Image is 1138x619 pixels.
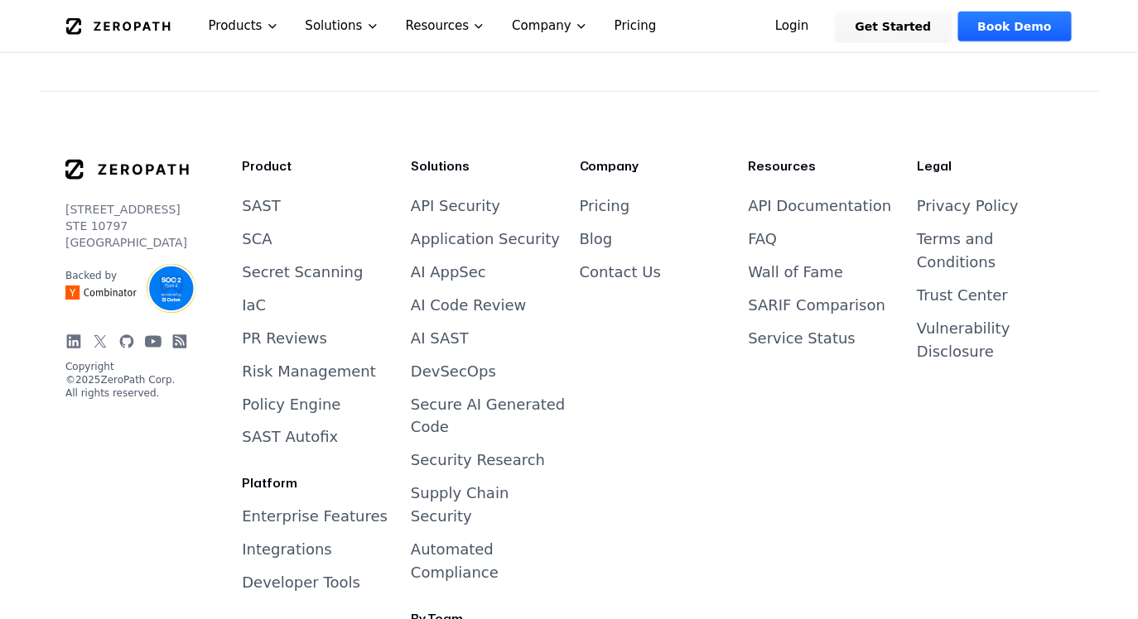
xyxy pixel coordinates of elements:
[580,263,661,281] a: Contact Us
[411,362,496,380] a: DevSecOps
[242,230,272,247] a: SCA
[242,508,388,525] a: Enterprise Features
[411,329,469,347] a: AI SAST
[242,296,266,314] a: IaC
[580,158,735,175] h3: Company
[411,263,486,281] a: AI AppSec
[836,12,952,41] a: Get Started
[749,230,778,247] a: FAQ
[242,158,398,175] h3: Product
[242,197,281,214] a: SAST
[242,541,332,559] a: Integrations
[749,296,886,314] a: SARIF Comparison
[242,429,338,446] a: SAST Autofix
[580,197,630,214] a: Pricing
[242,263,363,281] a: Secret Scanning
[411,230,560,247] a: Application Security
[411,452,545,469] a: Security Research
[917,158,1073,175] h3: Legal
[411,197,500,214] a: API Security
[65,360,189,400] p: Copyright © 2025 ZeroPath Corp. All rights reserved.
[749,329,856,347] a: Service Status
[242,362,376,380] a: Risk Management
[242,396,340,413] a: Policy Engine
[411,396,565,436] a: Secure AI Generated Code
[147,264,196,314] img: SOC2 Type II Certified
[749,197,892,214] a: API Documentation
[917,319,1010,360] a: Vulnerability Disclosure
[411,541,499,582] a: Automated Compliance
[749,158,904,175] h3: Resources
[917,230,996,271] a: Terms and Conditions
[958,12,1072,41] a: Book Demo
[411,158,567,175] h3: Solutions
[411,485,509,525] a: Supply Chain Security
[242,574,360,592] a: Developer Tools
[65,269,137,282] p: Backed by
[242,476,398,492] h3: Platform
[917,197,1019,214] a: Privacy Policy
[242,329,327,347] a: PR Reviews
[580,230,613,247] a: Blog
[749,263,844,281] a: Wall of Fame
[917,286,1008,304] a: Trust Center
[171,333,188,350] a: Blog RSS Feed
[755,12,829,41] a: Login
[65,201,189,251] p: [STREET_ADDRESS] STE 10797 [GEOGRAPHIC_DATA]
[411,296,526,314] a: AI Code Review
